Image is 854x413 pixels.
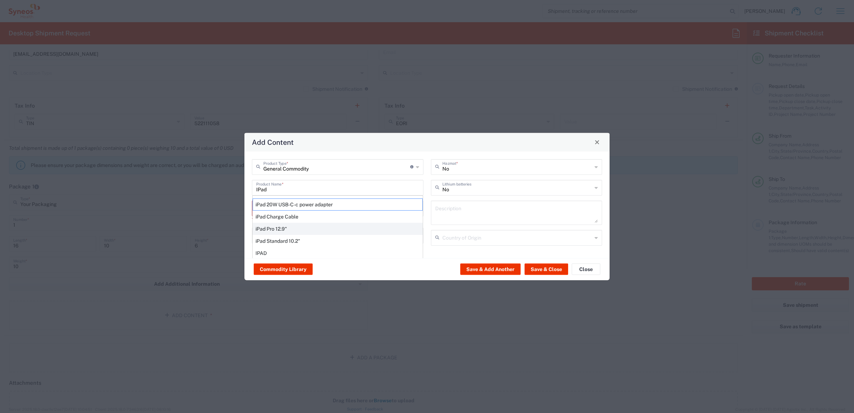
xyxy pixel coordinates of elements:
button: Commodity Library [254,264,313,275]
div: This field is required [252,216,336,222]
button: Save & Close [525,264,568,275]
div: iPad Pro 12.9" [253,222,423,235]
button: Close [592,137,602,147]
h4: Add Content [252,137,294,147]
div: iPad Charge Cable [253,210,423,222]
div: IPAD [253,247,423,259]
button: Close [572,264,600,275]
button: Save & Add Another [460,264,521,275]
div: iPad Standard 10.2" [253,235,423,247]
div: iPad 20W USB-C-c power adapter [253,198,423,210]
